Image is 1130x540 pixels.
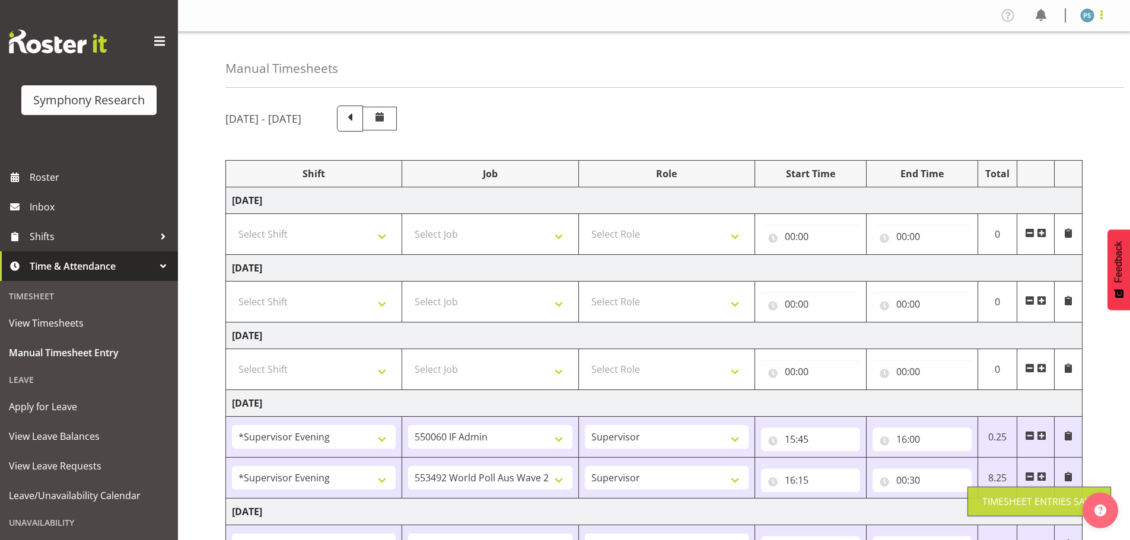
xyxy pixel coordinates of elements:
[873,360,972,384] input: Click to select...
[873,167,972,181] div: End Time
[9,487,169,504] span: Leave/Unavailability Calendar
[3,481,175,510] a: Leave/Unavailability Calendar
[3,368,175,392] div: Leave
[1113,241,1124,283] span: Feedback
[33,91,145,109] div: Symphony Research
[873,292,972,316] input: Click to select...
[9,398,169,416] span: Apply for Leave
[873,427,972,451] input: Click to select...
[225,62,338,75] h4: Manual Timesheets
[3,284,175,308] div: Timesheet
[9,427,169,445] span: View Leave Balances
[761,468,860,492] input: Click to select...
[984,167,1011,181] div: Total
[761,292,860,316] input: Click to select...
[761,360,860,384] input: Click to select...
[3,338,175,368] a: Manual Timesheet Entry
[226,322,1083,349] td: [DATE]
[1107,229,1130,310] button: Feedback - Show survey
[9,30,107,53] img: Rosterit website logo
[408,167,572,181] div: Job
[873,225,972,248] input: Click to select...
[3,421,175,451] a: View Leave Balances
[761,427,860,451] input: Click to select...
[978,458,1017,499] td: 8.25
[873,468,972,492] input: Click to select...
[9,314,169,332] span: View Timesheets
[9,457,169,475] span: View Leave Requests
[978,282,1017,322] td: 0
[978,417,1017,458] td: 0.25
[30,168,172,186] span: Roster
[226,187,1083,214] td: [DATE]
[30,228,154,245] span: Shifts
[3,308,175,338] a: View Timesheets
[585,167,749,181] div: Role
[761,167,860,181] div: Start Time
[226,499,1083,525] td: [DATE]
[761,225,860,248] input: Click to select...
[978,349,1017,390] td: 0
[978,214,1017,255] td: 0
[226,255,1083,282] td: [DATE]
[232,167,396,181] div: Shift
[226,390,1083,417] td: [DATE]
[1080,8,1094,23] img: paul-s-stoneham1982.jpg
[3,392,175,421] a: Apply for Leave
[9,344,169,362] span: Manual Timesheet Entry
[30,198,172,216] span: Inbox
[3,510,175,535] div: Unavailability
[30,257,154,275] span: Time & Attendance
[3,451,175,481] a: View Leave Requests
[1094,504,1106,516] img: help-xxl-2.png
[982,494,1096,509] div: Timesheet Entries Save
[225,112,301,125] h5: [DATE] - [DATE]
